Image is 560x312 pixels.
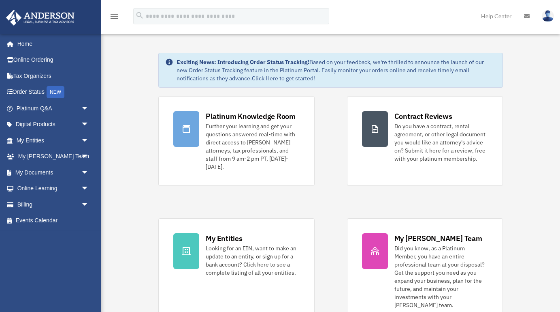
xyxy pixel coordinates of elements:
span: arrow_drop_down [81,100,97,117]
a: Online Ordering [6,52,101,68]
a: Tax Organizers [6,68,101,84]
a: My Entitiesarrow_drop_down [6,132,101,148]
span: arrow_drop_down [81,181,97,197]
div: Based on your feedback, we're thrilled to announce the launch of our new Order Status Tracking fe... [177,58,496,82]
a: Home [6,36,97,52]
strong: Exciting News: Introducing Order Status Tracking! [177,58,309,66]
div: NEW [47,86,64,98]
div: Do you have a contract, rental agreement, or other legal document you would like an attorney's ad... [394,122,488,163]
a: Platinum Knowledge Room Further your learning and get your questions answered real-time with dire... [158,96,314,186]
div: Looking for an EIN, want to make an update to an entity, or sign up for a bank account? Click her... [206,244,299,277]
a: Click Here to get started! [252,75,315,82]
a: Billingarrow_drop_down [6,196,101,213]
a: menu [109,14,119,21]
a: Events Calendar [6,213,101,229]
span: arrow_drop_down [81,116,97,133]
img: Anderson Advisors Platinum Portal [4,10,77,26]
div: My Entities [206,233,242,243]
span: arrow_drop_down [81,148,97,165]
a: Digital Productsarrow_drop_down [6,116,101,133]
a: My Documentsarrow_drop_down [6,164,101,181]
span: arrow_drop_down [81,196,97,213]
span: arrow_drop_down [81,132,97,149]
div: Platinum Knowledge Room [206,111,296,121]
div: My [PERSON_NAME] Team [394,233,482,243]
a: Contract Reviews Do you have a contract, rental agreement, or other legal document you would like... [347,96,503,186]
a: Platinum Q&Aarrow_drop_down [6,100,101,116]
span: arrow_drop_down [81,164,97,181]
i: menu [109,11,119,21]
i: search [135,11,144,20]
img: User Pic [542,10,554,22]
div: Contract Reviews [394,111,452,121]
div: Did you know, as a Platinum Member, you have an entire professional team at your disposal? Get th... [394,244,488,309]
a: Online Learningarrow_drop_down [6,181,101,197]
a: My [PERSON_NAME] Teamarrow_drop_down [6,148,101,165]
a: Order StatusNEW [6,84,101,101]
div: Further your learning and get your questions answered real-time with direct access to [PERSON_NAM... [206,122,299,171]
